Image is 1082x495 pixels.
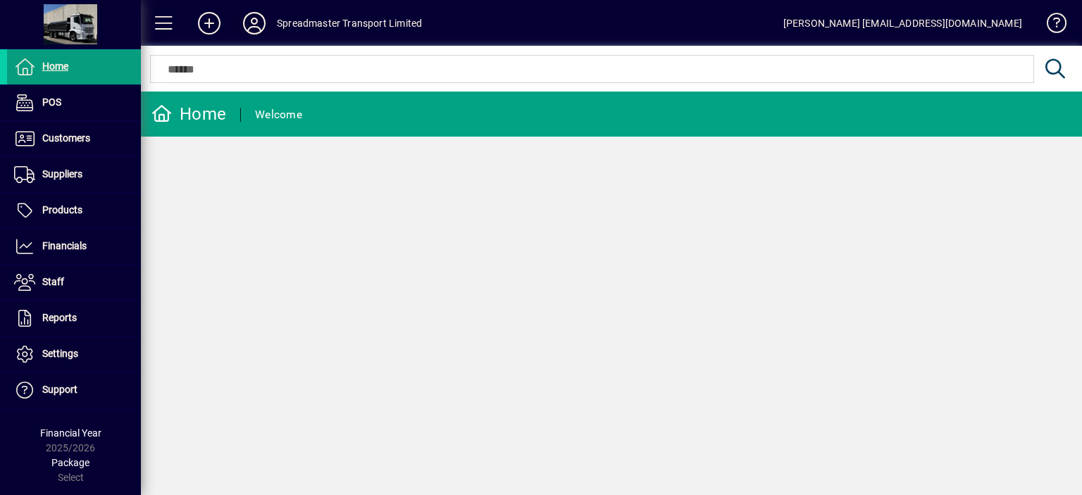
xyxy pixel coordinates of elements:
a: Customers [7,121,141,156]
span: Home [42,61,68,72]
span: Products [42,204,82,215]
a: Suppliers [7,157,141,192]
span: Suppliers [42,168,82,180]
a: Staff [7,265,141,300]
span: Support [42,384,77,395]
a: Products [7,193,141,228]
a: Support [7,372,141,408]
div: Spreadmaster Transport Limited [277,12,422,35]
button: Profile [232,11,277,36]
div: Home [151,103,226,125]
a: POS [7,85,141,120]
span: Customers [42,132,90,144]
div: Welcome [255,104,302,126]
button: Add [187,11,232,36]
span: Settings [42,348,78,359]
a: Settings [7,337,141,372]
div: [PERSON_NAME] [EMAIL_ADDRESS][DOMAIN_NAME] [783,12,1022,35]
span: POS [42,96,61,108]
span: Package [51,457,89,468]
a: Knowledge Base [1036,3,1064,49]
span: Financials [42,240,87,251]
span: Reports [42,312,77,323]
a: Financials [7,229,141,264]
span: Staff [42,276,64,287]
span: Financial Year [40,427,101,439]
a: Reports [7,301,141,336]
